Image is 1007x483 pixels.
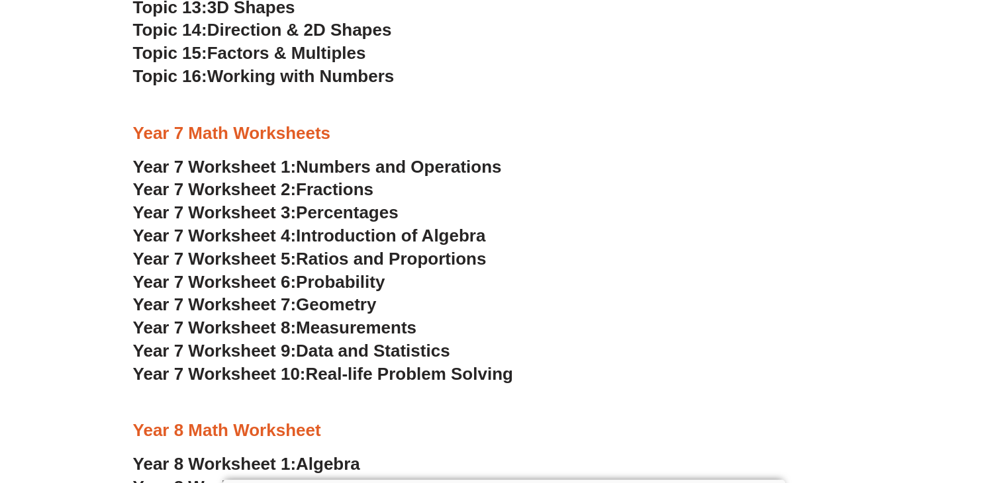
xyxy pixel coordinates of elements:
[296,249,486,269] span: Ratios and Proportions
[296,341,450,361] span: Data and Statistics
[296,226,485,245] span: Introduction of Algebra
[133,179,297,199] span: Year 7 Worksheet 2:
[296,202,399,222] span: Percentages
[207,66,394,86] span: Working with Numbers
[133,202,297,222] span: Year 7 Worksheet 3:
[133,294,297,314] span: Year 7 Worksheet 7:
[133,454,297,474] span: Year 8 Worksheet 1:
[133,341,450,361] a: Year 7 Worksheet 9:Data and Statistics
[133,272,297,292] span: Year 7 Worksheet 6:
[207,20,392,40] span: Direction & 2D Shapes
[133,226,297,245] span: Year 7 Worksheet 4:
[133,249,297,269] span: Year 7 Worksheet 5:
[207,43,366,63] span: Factors & Multiples
[133,122,875,145] h3: Year 7 Math Worksheets
[133,294,377,314] a: Year 7 Worksheet 7:Geometry
[133,318,297,337] span: Year 7 Worksheet 8:
[133,249,487,269] a: Year 7 Worksheet 5:Ratios and Proportions
[305,364,512,384] span: Real-life Problem Solving
[133,318,416,337] a: Year 7 Worksheet 8:Measurements
[296,318,416,337] span: Measurements
[133,66,395,86] a: Topic 16:Working with Numbers
[133,272,385,292] a: Year 7 Worksheet 6:Probability
[296,454,360,474] span: Algebra
[787,334,1007,483] iframe: Chat Widget
[133,364,513,384] a: Year 7 Worksheet 10:Real-life Problem Solving
[133,20,207,40] span: Topic 14:
[133,364,306,384] span: Year 7 Worksheet 10:
[133,43,207,63] span: Topic 15:
[133,43,366,63] a: Topic 15:Factors & Multiples
[133,419,875,442] h3: Year 8 Math Worksheet
[296,157,501,177] span: Numbers and Operations
[133,202,399,222] a: Year 7 Worksheet 3:Percentages
[133,454,360,474] a: Year 8 Worksheet 1:Algebra
[133,20,392,40] a: Topic 14:Direction & 2D Shapes
[296,179,373,199] span: Fractions
[133,179,373,199] a: Year 7 Worksheet 2:Fractions
[133,341,297,361] span: Year 7 Worksheet 9:
[133,226,486,245] a: Year 7 Worksheet 4:Introduction of Algebra
[296,294,376,314] span: Geometry
[296,272,385,292] span: Probability
[133,157,502,177] a: Year 7 Worksheet 1:Numbers and Operations
[133,157,297,177] span: Year 7 Worksheet 1:
[133,66,207,86] span: Topic 16:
